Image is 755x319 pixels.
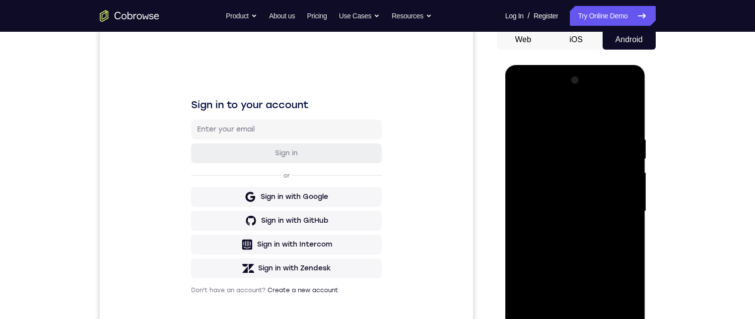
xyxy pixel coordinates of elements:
[91,181,282,201] button: Sign in with GitHub
[182,142,192,150] p: or
[269,6,295,26] a: About us
[534,6,558,26] a: Register
[161,162,228,172] div: Sign in with Google
[505,6,524,26] a: Log In
[91,229,282,249] button: Sign in with Zendesk
[307,6,327,26] a: Pricing
[91,157,282,177] button: Sign in with Google
[339,6,380,26] button: Use Cases
[91,256,282,264] p: Don't have an account?
[549,30,603,50] button: iOS
[226,6,257,26] button: Product
[158,234,231,244] div: Sign in with Zendesk
[168,257,238,264] a: Create a new account
[91,205,282,225] button: Sign in with Intercom
[100,10,159,22] a: Go to the home page
[497,30,550,50] button: Web
[528,10,530,22] span: /
[157,210,232,220] div: Sign in with Intercom
[392,6,432,26] button: Resources
[603,30,656,50] button: Android
[570,6,655,26] a: Try Online Demo
[161,186,228,196] div: Sign in with GitHub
